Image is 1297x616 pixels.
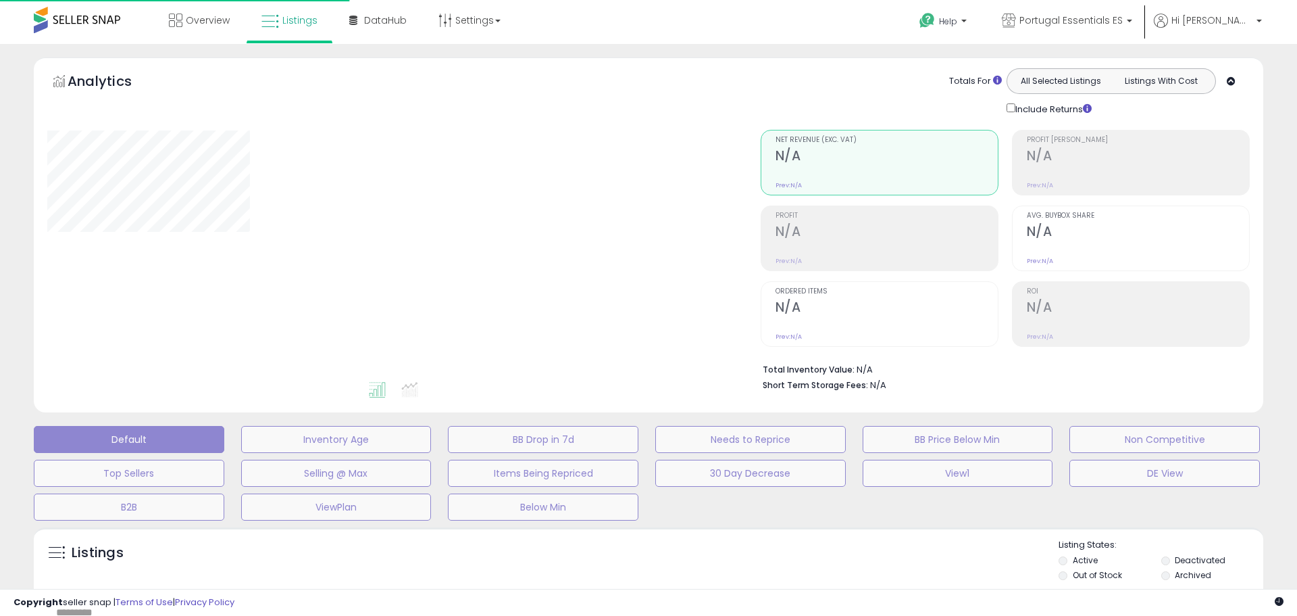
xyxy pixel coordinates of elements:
span: Avg. Buybox Share [1027,212,1249,220]
h2: N/A [775,224,998,242]
span: Overview [186,14,230,27]
div: Include Returns [996,101,1108,116]
button: Below Min [448,494,638,521]
button: Inventory Age [241,426,432,453]
button: Non Competitive [1069,426,1260,453]
button: Default [34,426,224,453]
h2: N/A [1027,300,1249,318]
a: Help [909,2,980,44]
b: Short Term Storage Fees: [763,379,868,391]
b: Total Inventory Value: [763,364,855,375]
span: Hi [PERSON_NAME] [1171,14,1252,27]
small: Prev: N/A [775,181,802,189]
button: B2B [34,494,224,521]
strong: Copyright [14,596,63,609]
h2: N/A [775,300,998,318]
small: Prev: N/A [1027,257,1053,265]
div: Totals For [949,75,1002,88]
button: BB Drop in 7d [448,426,638,453]
span: Portugal Essentials ES [1019,14,1123,27]
button: Items Being Repriced [448,460,638,487]
h2: N/A [1027,148,1249,166]
a: Hi [PERSON_NAME] [1154,14,1262,44]
span: Net Revenue (Exc. VAT) [775,137,998,144]
span: Help [939,16,957,27]
h2: N/A [775,148,998,166]
button: 30 Day Decrease [655,460,846,487]
button: Selling @ Max [241,460,432,487]
h2: N/A [1027,224,1249,242]
i: Get Help [919,12,936,29]
button: Listings With Cost [1111,72,1211,90]
button: All Selected Listings [1011,72,1111,90]
small: Prev: N/A [1027,333,1053,341]
button: BB Price Below Min [863,426,1053,453]
span: Profit [PERSON_NAME] [1027,137,1249,144]
button: View1 [863,460,1053,487]
button: DE View [1069,460,1260,487]
small: Prev: N/A [1027,181,1053,189]
button: Needs to Reprice [655,426,846,453]
h5: Analytics [68,72,158,94]
small: Prev: N/A [775,333,802,341]
div: seller snap | | [14,596,234,609]
span: Ordered Items [775,288,998,295]
li: N/A [763,360,1240,377]
span: ROI [1027,288,1249,295]
span: N/A [870,379,886,392]
span: Listings [282,14,317,27]
button: ViewPlan [241,494,432,521]
span: DataHub [364,14,407,27]
small: Prev: N/A [775,257,802,265]
button: Top Sellers [34,460,224,487]
span: Profit [775,212,998,220]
